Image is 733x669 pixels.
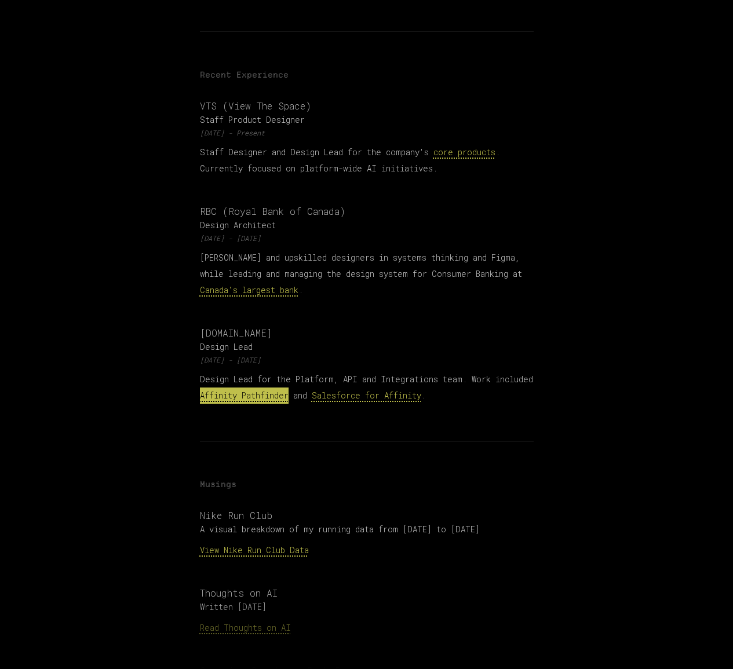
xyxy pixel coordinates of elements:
[200,586,534,600] h3: Thoughts on AI
[200,99,534,113] h3: VTS (View The Space)
[200,544,309,555] a: View Nike Run Club Data
[200,326,534,340] h3: [DOMAIN_NAME]
[200,250,534,298] p: [PERSON_NAME] and upskilled designers in systems thinking and Figma, while leading and managing t...
[200,601,534,613] p: Written [DATE]
[200,204,534,218] h3: RBC (Royal Bank of Canada)
[200,284,298,295] a: Canada's largest bank
[200,390,289,401] a: Affinity Pathfinder
[433,147,495,158] a: core products
[200,524,534,535] p: A visual breakdown of my running data from [DATE] to [DATE]
[200,220,534,231] p: Design Architect
[200,128,534,137] p: [DATE] - Present
[200,341,534,353] p: Design Lead
[312,390,421,401] a: Salesforce for Affinity
[200,233,534,243] p: [DATE] - [DATE]
[200,622,291,633] a: Read Thoughts on AI
[200,114,534,126] p: Staff Product Designer
[200,144,534,177] p: Staff Designer and Design Lead for the company's . Currently focused on platform-wide AI initiati...
[200,371,534,404] p: Design Lead for the Platform, API and Integrations team. Work included and .
[200,478,534,490] h2: Musings
[200,355,534,364] p: [DATE] - [DATE]
[200,509,534,522] h3: Nike Run Club
[200,69,534,81] h2: Recent Experience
